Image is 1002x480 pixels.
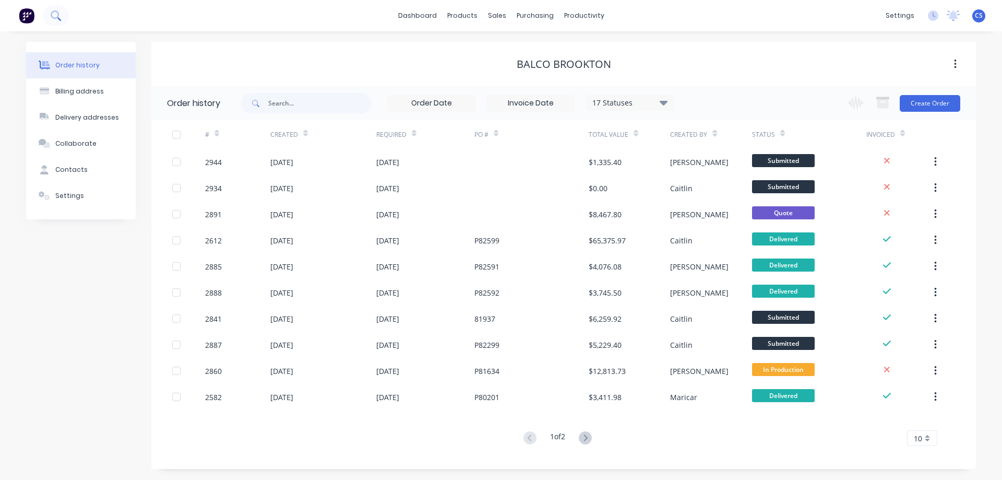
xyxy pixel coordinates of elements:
div: Balco Brookton [517,58,611,71]
div: 2582 [205,392,222,403]
div: [DATE] [376,392,399,403]
div: Created By [670,120,751,149]
button: Settings [26,183,136,209]
div: $1,335.40 [589,157,622,168]
div: Order history [167,97,220,110]
div: 81937 [474,313,495,324]
span: Submitted [752,154,815,167]
div: Caitlin [670,313,693,324]
span: Delivered [752,259,815,272]
span: Quote [752,206,815,219]
div: $4,076.08 [589,261,622,272]
div: [DATE] [270,287,293,298]
a: dashboard [393,8,442,24]
span: 10 [914,433,922,444]
div: Contacts [55,165,88,174]
span: Delivered [752,232,815,245]
div: purchasing [511,8,559,24]
span: Delivered [752,389,815,402]
div: [DATE] [270,339,293,350]
div: Caitlin [670,339,693,350]
input: Search... [268,93,372,114]
div: [DATE] [270,209,293,220]
div: 2887 [205,339,222,350]
div: $3,411.98 [589,392,622,403]
span: In Production [752,363,815,376]
div: [DATE] [376,366,399,377]
div: [DATE] [376,183,399,194]
div: [DATE] [270,183,293,194]
span: CS [975,11,983,20]
div: P80201 [474,392,499,403]
div: Settings [55,191,84,201]
button: Contacts [26,157,136,183]
div: P82299 [474,339,499,350]
div: 2841 [205,313,222,324]
div: # [205,120,270,149]
div: 2944 [205,157,222,168]
div: [PERSON_NAME] [670,261,729,272]
div: Billing address [55,87,104,96]
div: $5,229.40 [589,339,622,350]
div: Caitlin [670,235,693,246]
div: [PERSON_NAME] [670,287,729,298]
div: Maricar [670,392,697,403]
div: Collaborate [55,139,97,148]
div: PO # [474,130,488,139]
div: [PERSON_NAME] [670,366,729,377]
div: settings [880,8,920,24]
div: 2888 [205,287,222,298]
div: $8,467.80 [589,209,622,220]
div: [DATE] [376,235,399,246]
div: 2612 [205,235,222,246]
div: P82591 [474,261,499,272]
button: Order history [26,52,136,78]
div: P82599 [474,235,499,246]
div: 17 Statuses [586,97,674,109]
button: Billing address [26,78,136,104]
div: Created [270,130,298,139]
div: # [205,130,209,139]
div: products [442,8,483,24]
div: [DATE] [270,366,293,377]
input: Invoice Date [487,96,575,111]
div: P82592 [474,287,499,298]
div: Required [376,130,407,139]
div: [DATE] [270,261,293,272]
button: Delivery addresses [26,104,136,131]
div: P81634 [474,366,499,377]
div: 2891 [205,209,222,220]
div: $12,813.73 [589,366,626,377]
div: [DATE] [376,339,399,350]
div: $3,745.50 [589,287,622,298]
span: Submitted [752,337,815,350]
div: [DATE] [376,287,399,298]
div: Delivery addresses [55,113,119,122]
div: 2860 [205,366,222,377]
div: Invoiced [866,130,895,139]
span: Submitted [752,311,815,324]
button: Collaborate [26,131,136,157]
input: Order Date [388,96,475,111]
div: 2934 [205,183,222,194]
div: Order history [55,61,100,70]
img: Factory [19,8,34,24]
div: [PERSON_NAME] [670,209,729,220]
div: [DATE] [270,157,293,168]
div: [DATE] [376,261,399,272]
span: Delivered [752,285,815,298]
div: productivity [559,8,610,24]
div: Required [376,120,474,149]
div: [DATE] [270,392,293,403]
div: [DATE] [270,313,293,324]
div: [DATE] [270,235,293,246]
div: [DATE] [376,157,399,168]
div: [DATE] [376,209,399,220]
div: Total Value [589,130,628,139]
div: $6,259.92 [589,313,622,324]
div: Total Value [589,120,670,149]
div: 1 of 2 [550,431,565,446]
div: Caitlin [670,183,693,194]
div: Status [752,120,866,149]
span: Submitted [752,180,815,193]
